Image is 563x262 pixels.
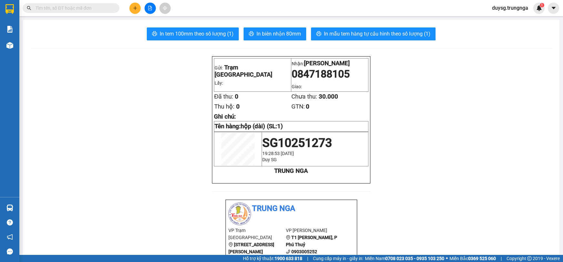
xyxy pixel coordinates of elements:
[7,248,13,255] span: message
[241,123,283,130] span: hộp (dài) (SL:
[228,242,274,254] b: [STREET_ADDRESS][PERSON_NAME]
[487,4,533,12] span: duysg.trungnga
[468,256,496,261] strong: 0369 525 060
[214,103,235,110] span: Thu hộ:
[228,242,233,247] span: environment
[262,151,294,156] span: 19:28:53 [DATE]
[449,255,496,262] span: Miền Bắc
[7,234,13,240] span: notification
[215,64,291,78] p: Gửi:
[292,84,302,89] span: Giao:
[262,157,277,162] span: Duy SG
[286,249,290,254] span: phone
[446,257,448,260] span: ⚪️
[215,64,272,78] span: Trạm [GEOGRAPHIC_DATA]
[214,113,236,120] span: Ghi chú:
[541,3,543,7] span: 1
[311,27,436,40] button: printerIn mẫu tem hàng tự cấu hình theo số lượng (1)
[159,3,171,14] button: aim
[277,123,283,130] span: 1)
[365,255,444,262] span: Miền Nam
[214,93,233,100] span: Đã thu:
[228,203,354,215] li: Trung Nga
[215,80,223,86] span: Lấy:
[163,6,167,10] span: aim
[147,27,239,40] button: printerIn tem 100mm theo số lượng (1)
[5,4,14,14] img: logo-vxr
[215,123,283,130] strong: Tên hàng:
[256,30,301,38] span: In biên nhận 80mm
[148,6,152,10] span: file-add
[35,5,112,12] input: Tìm tên, số ĐT hoặc mã đơn
[319,93,338,100] span: 30.000
[6,42,13,49] img: warehouse-icon
[291,93,317,100] span: Chưa thu:
[304,60,350,67] span: [PERSON_NAME]
[291,249,317,254] b: 0903005252
[291,103,305,110] span: GTN:
[6,26,13,33] img: solution-icon
[324,30,430,38] span: In mẫu tem hàng tự cấu hình theo số lượng (1)
[152,31,157,37] span: printer
[262,136,332,150] span: SG10251273
[306,103,309,110] span: 0
[551,5,557,11] span: caret-down
[536,5,542,11] img: icon-new-feature
[7,219,13,225] span: question-circle
[133,6,137,10] span: plus
[244,27,306,40] button: printerIn biên nhận 80mm
[307,255,308,262] span: |
[6,204,13,211] img: warehouse-icon
[274,167,308,174] strong: TRUNG NGA
[527,256,532,261] span: copyright
[501,255,502,262] span: |
[313,255,363,262] span: Cung cấp máy in - giấy in:
[292,68,350,80] span: 0847188105
[540,3,544,7] sup: 1
[236,103,240,110] span: 0
[548,3,559,14] button: caret-down
[286,235,290,240] span: environment
[228,227,286,241] li: VP Trạm [GEOGRAPHIC_DATA]
[145,3,156,14] button: file-add
[292,60,368,67] p: Nhận:
[235,93,238,100] span: 0
[275,256,302,261] strong: 1900 633 818
[286,235,337,247] b: T1 [PERSON_NAME], P Phú Thuỷ
[249,31,254,37] span: printer
[385,256,444,261] strong: 0708 023 035 - 0935 103 250
[27,6,31,10] span: search
[243,255,302,262] span: Hỗ trợ kỹ thuật:
[160,30,234,38] span: In tem 100mm theo số lượng (1)
[316,31,321,37] span: printer
[286,227,344,234] li: VP [PERSON_NAME]
[228,203,251,225] img: logo.jpg
[129,3,141,14] button: plus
